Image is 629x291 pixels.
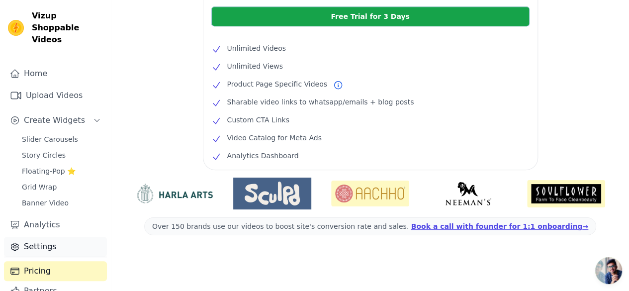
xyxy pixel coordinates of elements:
a: Floating-Pop ⭐ [16,164,107,178]
span: Slider Carousels [22,134,78,144]
a: Grid Wrap [16,180,107,194]
a: Free Trial for 3 Days [211,6,530,26]
a: Story Circles [16,148,107,162]
img: Neeman's [429,182,507,205]
span: Grid Wrap [22,182,57,192]
img: Sculpd US [233,182,311,205]
span: Floating-Pop ⭐ [22,166,76,176]
button: Create Widgets [4,110,107,130]
a: Home [4,64,107,84]
a: Analytics [4,215,107,235]
img: HarlaArts [135,183,213,203]
span: Unlimited Views [227,60,283,72]
a: Settings [4,237,107,257]
span: Vizup Shoppable Videos [32,10,103,46]
img: Aachho [331,181,409,206]
a: Banner Video [16,196,107,210]
a: Open chat [595,257,622,284]
span: Analytics Dashboard [227,150,299,162]
span: Sharable video links to whatsapp/emails + blog posts [227,96,414,108]
li: Custom CTA Links [211,114,530,126]
a: Pricing [4,261,107,281]
span: Create Widgets [24,114,85,126]
span: Story Circles [22,150,66,160]
span: Banner Video [22,198,69,208]
span: Unlimited Videos [227,42,286,54]
img: Soulflower [527,180,605,207]
img: Vizup [8,20,24,36]
span: Product Page Specific Videos [227,78,327,90]
a: Upload Videos [4,86,107,105]
li: Video Catalog for Meta Ads [211,132,530,144]
a: Book a call with founder for 1:1 onboarding [411,222,588,230]
a: Slider Carousels [16,132,107,146]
